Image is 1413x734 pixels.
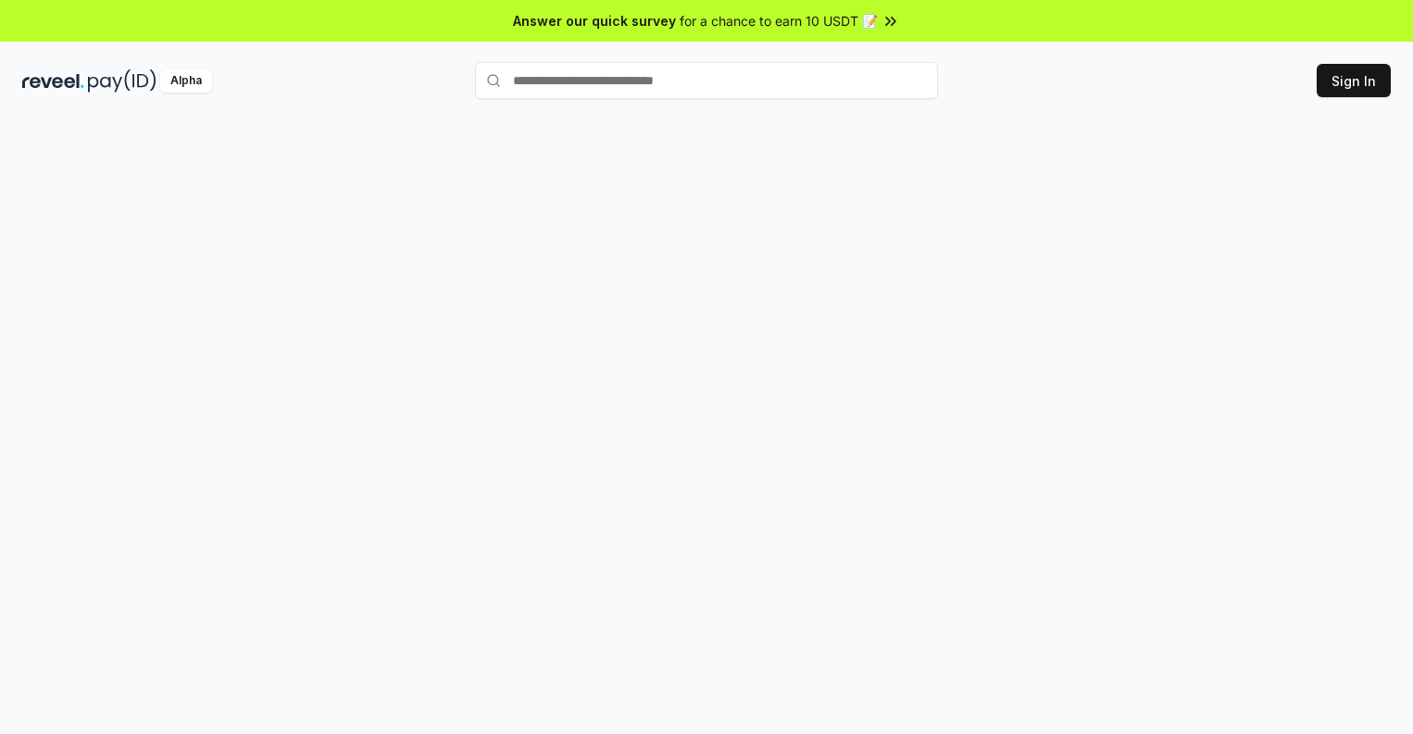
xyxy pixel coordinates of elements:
[88,69,156,93] img: pay_id
[1317,64,1391,97] button: Sign In
[22,69,84,93] img: reveel_dark
[513,11,676,31] span: Answer our quick survey
[160,69,212,93] div: Alpha
[680,11,878,31] span: for a chance to earn 10 USDT 📝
